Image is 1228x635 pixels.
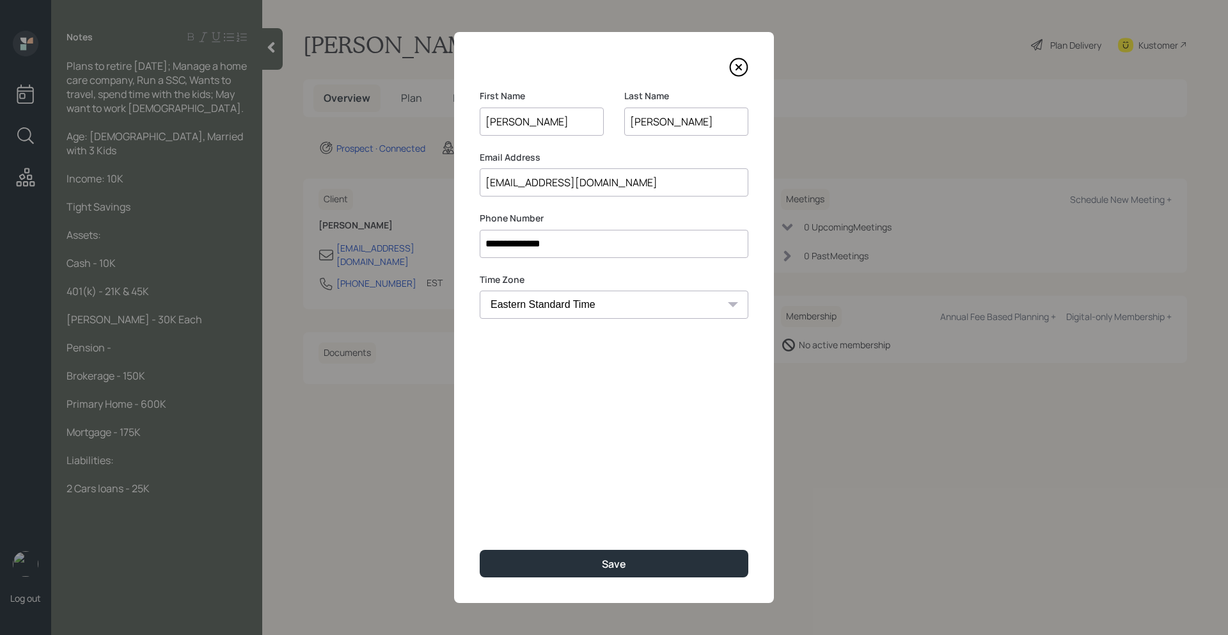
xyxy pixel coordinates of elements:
label: Last Name [624,90,748,102]
label: Time Zone [480,273,748,286]
label: Phone Number [480,212,748,225]
label: Email Address [480,151,748,164]
div: Save [602,557,626,571]
button: Save [480,550,748,577]
label: First Name [480,90,604,102]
